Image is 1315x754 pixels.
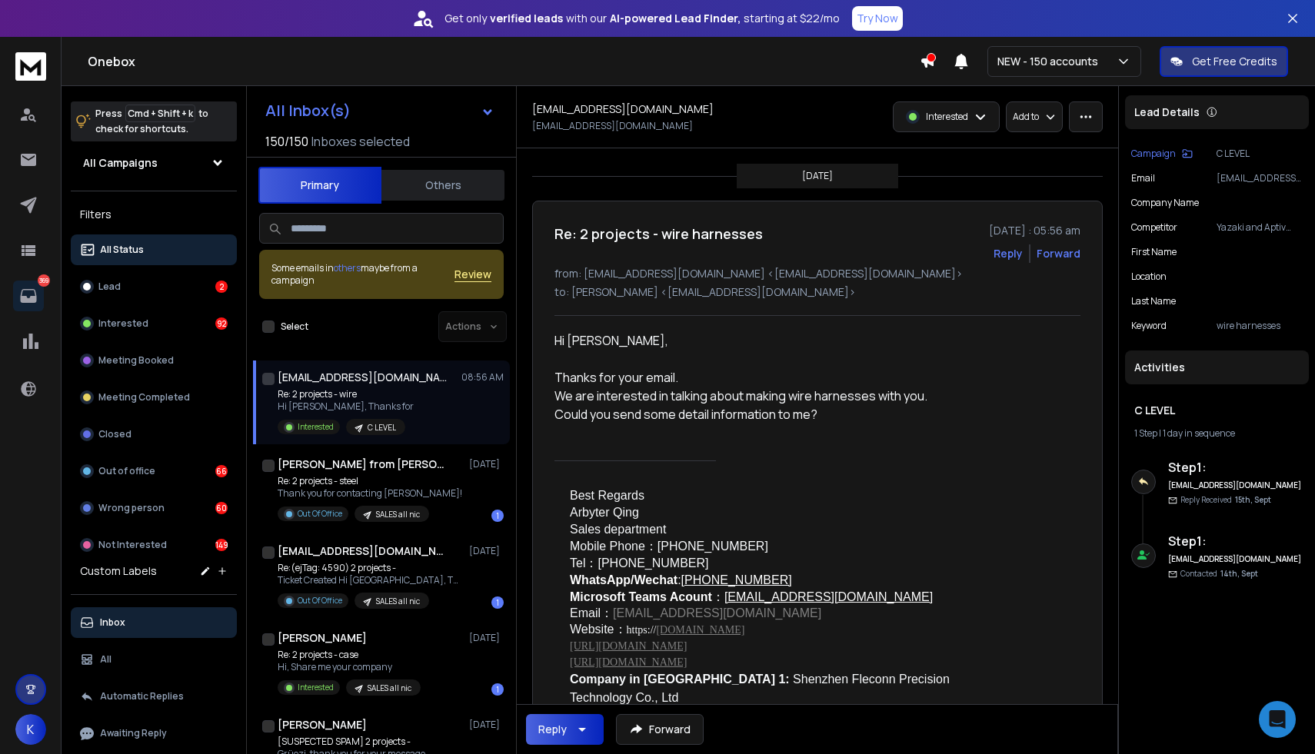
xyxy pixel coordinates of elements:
span: Email [570,606,601,619]
button: Forward [616,714,704,745]
a: [URL][DOMAIN_NAME] [570,656,687,668]
p: 369 [38,274,50,287]
p: Company Name [1131,197,1199,209]
div: Hi [PERSON_NAME], [554,331,1004,350]
div: Reply [538,722,567,737]
p: All [100,653,112,666]
button: Not Interested149 [71,530,237,560]
div: 1 [491,510,504,522]
span: Arbyter Qing Sales department Mobile Phone [570,506,666,553]
button: Try Now [852,6,903,31]
p: SALES all nic [376,509,420,520]
button: Campaign [1131,148,1193,160]
h1: All Campaigns [83,155,158,171]
p: Keyword [1131,320,1167,332]
p: Add to [1013,111,1039,123]
p: SALES all nic [376,596,420,607]
h1: Onebox [88,52,920,71]
p: Hi, Share me your company [278,661,421,673]
h1: All Inbox(s) [265,103,351,118]
div: 92 [215,317,228,330]
p: [DATE] : 05:56 am [989,223,1080,238]
h1: [EMAIL_ADDRESS][DOMAIN_NAME] [532,101,714,117]
div: Open Intercom Messenger [1259,701,1296,738]
button: K [15,714,46,745]
button: Review [454,267,491,282]
p: Awaiting Reply [100,727,167,739]
div: 60 [215,502,228,514]
button: Awaiting Reply [71,718,237,749]
p: Re:(ejTag: 4590) 2 projects - [278,562,462,574]
p: location [1131,271,1167,283]
button: Out of office66 [71,456,237,487]
p: 08:56 AM [461,371,504,384]
span: Cmd + Shift + k [125,105,195,122]
button: Interested92 [71,308,237,339]
span: ： [601,606,613,619]
span: ： [585,556,598,570]
b: Company in [GEOGRAPHIC_DATA] 1 [570,673,785,686]
button: Reply [526,714,604,745]
b: : [785,673,789,686]
h3: Custom Labels [80,563,157,579]
p: Re: 2 projects - case [278,649,421,661]
p: [DATE] [469,719,504,731]
h1: [PERSON_NAME] [278,717,367,732]
p: Inbox [100,616,125,629]
span: 15th, Sept [1235,494,1271,505]
button: Closed [71,419,237,450]
h6: [EMAIL_ADDRESS][DOMAIN_NAME] [1168,480,1303,491]
p: C LEVEL [1217,148,1303,160]
p: Yazaki and Aptiv PLC [1217,221,1303,234]
p: All Status [100,244,144,256]
p: Lead [98,281,121,293]
button: Inbox [71,607,237,638]
p: Thank you for contacting [PERSON_NAME]! [278,487,462,500]
p: Reply Received [1180,494,1271,506]
div: 1 [491,683,504,696]
p: from: [EMAIL_ADDRESS][DOMAIN_NAME] <[EMAIL_ADDRESS][DOMAIN_NAME]> [554,266,1080,281]
p: [EMAIL_ADDRESS][DOMAIN_NAME] [532,120,693,132]
h6: Step 1 : [1168,458,1303,477]
button: Meeting Completed [71,382,237,413]
p: Meeting Booked [98,354,174,367]
div: Could you send some detail information to me? [554,405,1004,424]
button: Primary [258,167,381,204]
button: Reply [994,246,1023,261]
p: [DATE] [469,458,504,470]
div: | [1134,427,1300,440]
p: Out Of Office [298,595,342,606]
button: Get Free Credits [1160,46,1288,77]
p: Closed [98,428,131,440]
div: 66 [215,465,228,477]
p: SALES all nic [368,683,411,694]
span: [PHONE_NUMBER] [598,556,708,570]
font: : [570,573,681,586]
div: 149 [215,539,228,551]
p: Re: 2 projects - wire [278,388,414,400]
button: Wrong person60 [71,493,237,523]
h1: [PERSON_NAME] [278,630,367,646]
span: 1 day in sequence [1163,427,1235,440]
span: 150 / 150 [265,132,308,151]
span: [PHONE_NUMBER] Tel [570,540,768,570]
a: 369 [13,281,44,311]
label: Select [281,321,308,333]
p: Re: 2 projects - steel [278,475,462,487]
h1: Re: 2 projects - wire harnesses [554,223,763,244]
p: Contacted [1180,568,1258,580]
span: ： [614,623,627,636]
div: Activities [1125,350,1309,384]
a: [EMAIL_ADDRESS][DOMAIN_NAME] [613,606,821,619]
button: Lead2 [71,271,237,302]
p: [SUSPECTED SPAM] 2 projects - [278,736,428,748]
button: Others [381,168,504,202]
p: Wrong person [98,502,165,514]
button: Automatic Replies [71,681,237,712]
span: others [334,261,361,274]
button: All [71,644,237,675]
